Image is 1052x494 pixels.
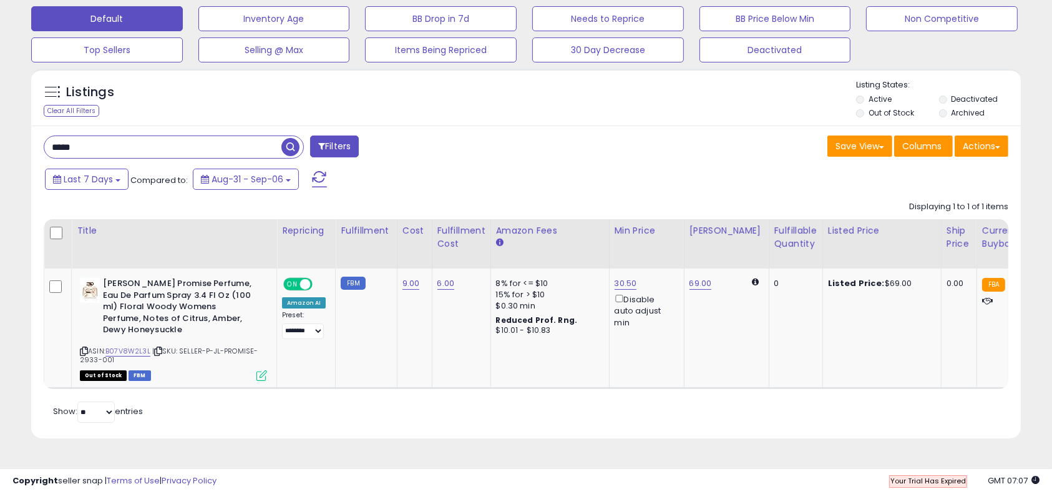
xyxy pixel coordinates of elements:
[828,224,936,237] div: Listed Price
[402,277,420,290] a: 9.00
[955,136,1008,157] button: Actions
[890,476,966,486] span: Your Trial Has Expired
[496,289,600,300] div: 15% for > $10
[365,37,517,62] button: Items Being Repriced
[496,300,600,312] div: $0.30 min
[31,6,183,31] button: Default
[198,37,350,62] button: Selling @ Max
[615,277,637,290] a: 30.50
[285,279,300,290] span: ON
[12,475,58,487] strong: Copyright
[699,6,851,31] button: BB Price Below Min
[869,107,914,118] label: Out of Stock
[105,346,150,357] a: B07V8W2L3L
[80,370,127,381] span: All listings that are currently out of stock and unavailable for purchase on Amazon
[53,405,143,417] span: Show: entries
[496,224,604,237] div: Amazon Fees
[828,277,885,289] b: Listed Price:
[988,475,1040,487] span: 2025-09-14 07:07 GMT
[80,346,258,365] span: | SKU: SELLER-P-JL-PROMISE-2933-001
[198,6,350,31] button: Inventory Age
[615,224,679,237] div: Min Price
[615,292,675,329] div: Disable auto adjust min
[107,475,160,487] a: Terms of Use
[951,94,998,104] label: Deactivated
[341,224,391,237] div: Fulfillment
[44,105,99,117] div: Clear All Filters
[103,278,255,339] b: [PERSON_NAME] Promise Perfume, Eau De Parfum Spray 3.4 Fl Oz (100 ml) Floral Woody Womens Perfume...
[774,278,813,289] div: 0
[129,370,151,381] span: FBM
[282,224,330,237] div: Repricing
[982,278,1005,292] small: FBA
[532,37,684,62] button: 30 Day Decrease
[902,140,942,152] span: Columns
[894,136,953,157] button: Columns
[80,278,267,380] div: ASIN:
[496,315,578,325] b: Reduced Prof. Rng.
[402,224,427,237] div: Cost
[437,277,455,290] a: 6.00
[496,278,600,289] div: 8% for <= $10
[909,201,1008,213] div: Displaying 1 to 1 of 1 items
[341,277,365,290] small: FBM
[311,279,331,290] span: OFF
[496,325,600,336] div: $10.01 - $10.83
[45,169,129,190] button: Last 7 Days
[80,278,100,303] img: 41uAw-iDinL._SL40_.jpg
[282,297,326,309] div: Amazon AI
[130,174,188,186] span: Compared to:
[66,84,114,101] h5: Listings
[856,79,1020,91] p: Listing States:
[951,107,985,118] label: Archived
[64,173,113,185] span: Last 7 Days
[774,224,817,250] div: Fulfillable Quantity
[365,6,517,31] button: BB Drop in 7d
[699,37,851,62] button: Deactivated
[77,224,271,237] div: Title
[866,6,1018,31] button: Non Competitive
[828,278,932,289] div: $69.00
[193,169,299,190] button: Aug-31 - Sep-06
[162,475,217,487] a: Privacy Policy
[31,37,183,62] button: Top Sellers
[947,278,967,289] div: 0.00
[282,311,326,339] div: Preset:
[689,277,712,290] a: 69.00
[437,224,485,250] div: Fulfillment Cost
[310,136,359,157] button: Filters
[12,475,217,487] div: seller snap | |
[532,6,684,31] button: Needs to Reprice
[869,94,892,104] label: Active
[827,136,892,157] button: Save View
[689,224,764,237] div: [PERSON_NAME]
[496,237,504,249] small: Amazon Fees.
[947,224,972,250] div: Ship Price
[982,224,1046,250] div: Current Buybox Price
[212,173,283,185] span: Aug-31 - Sep-06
